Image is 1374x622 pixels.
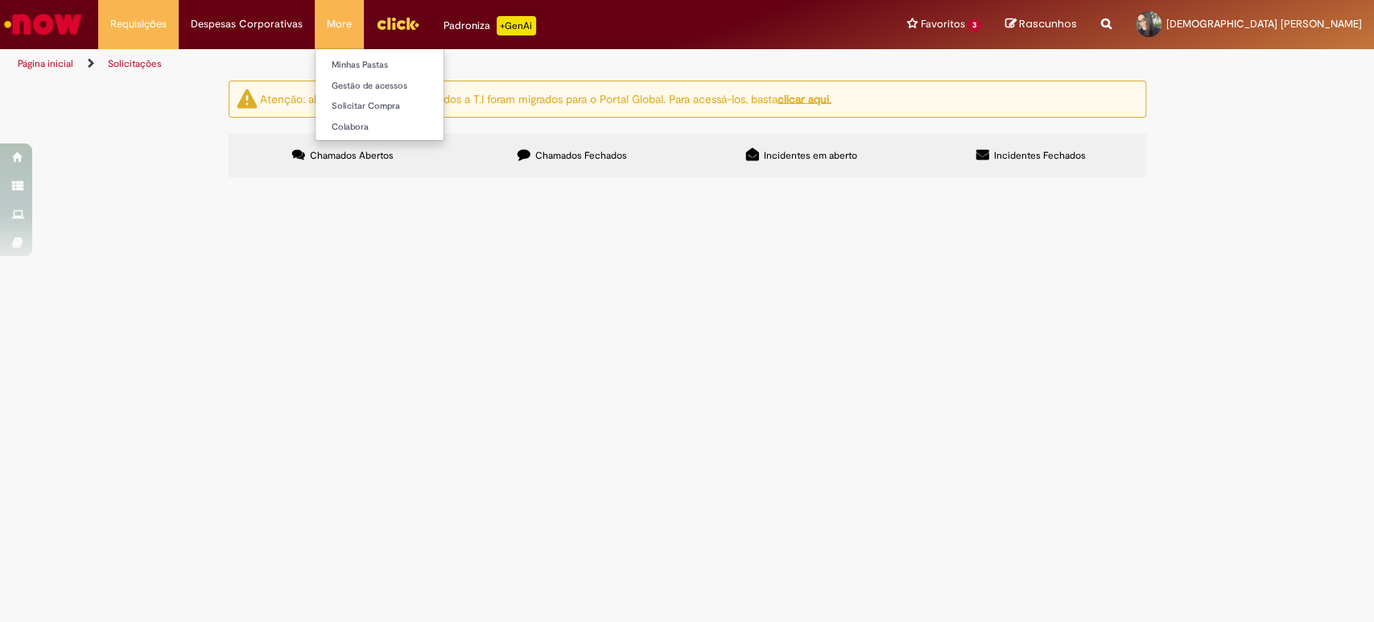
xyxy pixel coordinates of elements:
span: More [327,16,352,32]
a: clicar aqui. [778,91,831,106]
span: Rascunhos [1019,16,1077,31]
span: 3 [968,19,981,32]
span: Incidentes Fechados [994,149,1086,162]
a: Página inicial [18,57,73,70]
span: Chamados Fechados [535,149,627,162]
span: Favoritos [920,16,964,32]
div: Padroniza [444,16,536,35]
span: Despesas Corporativas [191,16,303,32]
span: Incidentes em aberto [764,149,857,162]
a: Solicitar Compra [316,97,493,115]
ng-bind-html: Atenção: alguns chamados relacionados a T.I foram migrados para o Portal Global. Para acessá-los,... [260,91,831,106]
img: ServiceNow [2,8,85,40]
img: click_logo_yellow_360x200.png [376,11,419,35]
a: Rascunhos [1005,17,1077,32]
a: Colabora [316,118,493,136]
a: Minhas Pastas [316,56,493,74]
a: Gestão de acessos [316,77,493,95]
a: Solicitações [108,57,162,70]
span: Requisições [110,16,167,32]
p: +GenAi [497,16,536,35]
ul: More [315,48,444,141]
span: [DEMOGRAPHIC_DATA] [PERSON_NAME] [1166,17,1362,31]
ul: Trilhas de página [12,49,904,79]
span: Chamados Abertos [310,149,394,162]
